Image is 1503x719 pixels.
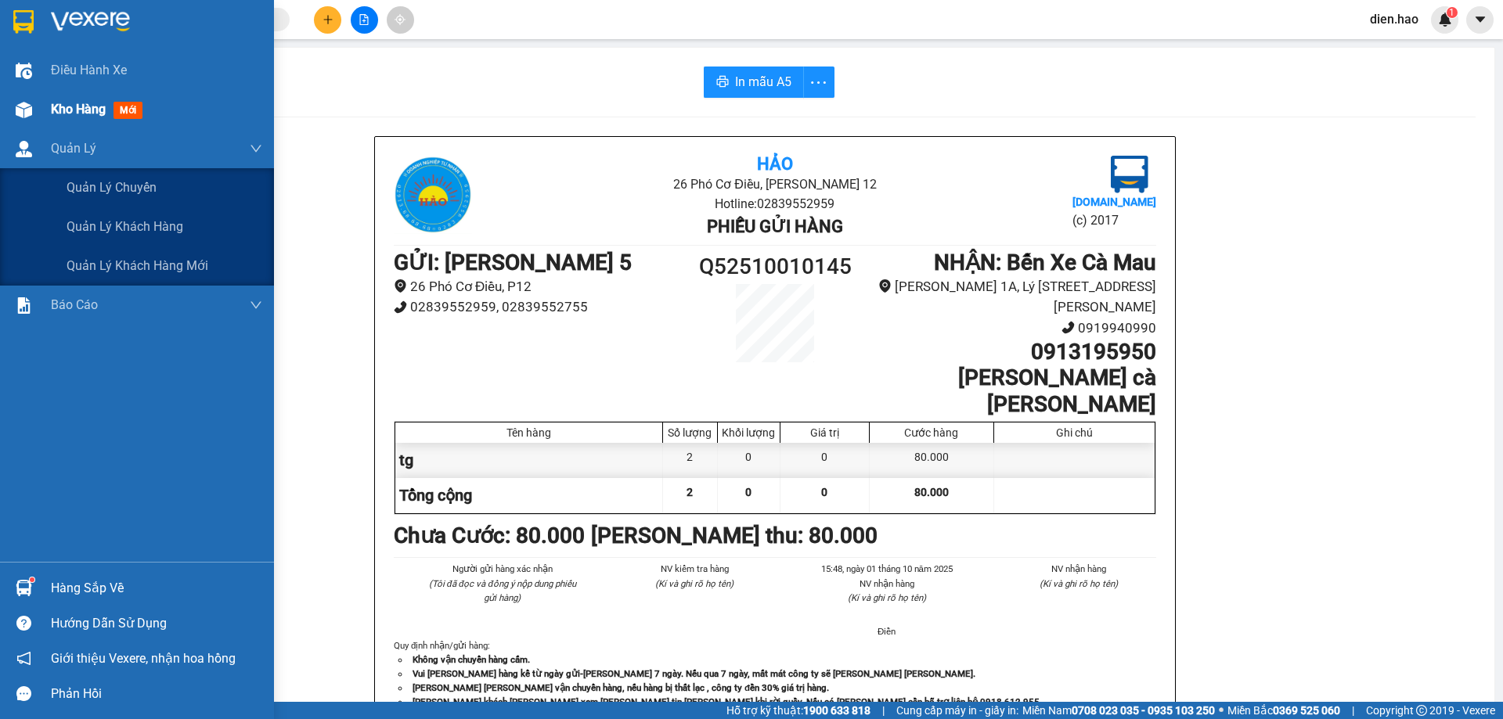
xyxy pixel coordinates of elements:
[848,592,926,603] i: (Kí và ghi rõ họ tên)
[114,102,142,119] span: mới
[521,194,1029,214] li: Hotline: 02839552959
[16,580,32,596] img: warehouse-icon
[351,6,378,34] button: file-add
[394,638,1156,709] div: Quy định nhận/gửi hàng :
[1466,6,1494,34] button: caret-down
[870,443,994,478] div: 80.000
[250,142,262,155] span: down
[67,217,183,236] span: Quản lý khách hàng
[1061,321,1075,334] span: phone
[707,217,843,236] b: Phiếu gửi hàng
[16,616,31,631] span: question-circle
[679,250,870,284] h1: Q52510010145
[51,612,262,635] div: Hướng dẫn sử dụng
[896,702,1018,719] span: Cung cấp máy in - giấy in:
[718,443,780,478] div: 0
[250,299,262,311] span: down
[591,523,878,548] b: [PERSON_NAME] thu: 80.000
[16,102,32,118] img: warehouse-icon
[874,426,989,439] div: Cước hàng
[722,426,776,439] div: Khối lượng
[429,578,576,603] i: (Tôi đã đọc và đồng ý nộp dung phiếu gửi hàng)
[413,696,1040,707] strong: [PERSON_NAME] khách [PERSON_NAME] xem [PERSON_NAME] tin [PERSON_NAME] khi rời quầy. Nếu có [PERSO...
[655,578,733,589] i: (Kí và ghi rõ họ tên)
[745,486,751,498] span: 0
[51,138,96,158] span: Quản Lý
[934,250,1156,275] b: NHẬN : Bến Xe Cà Mau
[1273,704,1340,717] strong: 0369 525 060
[67,178,157,197] span: Quản lý chuyến
[51,102,106,117] span: Kho hàng
[878,279,892,293] span: environment
[784,426,865,439] div: Giá trị
[323,14,333,25] span: plus
[394,276,679,297] li: 26 Phó Cơ Điều, P12
[1416,705,1427,716] span: copyright
[1111,156,1148,193] img: logo.jpg
[1449,7,1454,18] span: 1
[521,174,1029,194] li: 26 Phó Cơ Điều, [PERSON_NAME] 12
[387,6,414,34] button: aim
[726,702,870,719] span: Hỗ trợ kỹ thuật:
[809,577,964,591] li: NV nhận hàng
[882,702,885,719] span: |
[1219,707,1224,714] span: ⚪️
[870,276,1156,318] li: [PERSON_NAME] 1A, Lý [STREET_ADDRESS][PERSON_NAME]
[1072,196,1156,208] b: [DOMAIN_NAME]
[51,682,262,706] div: Phản hồi
[394,297,679,318] li: 02839552959, 02839552755
[870,339,1156,365] h1: 0913195950
[399,426,658,439] div: Tên hàng
[359,14,369,25] span: file-add
[16,651,31,666] span: notification
[914,486,949,498] span: 80.000
[735,72,791,92] span: In mẫu A5
[394,250,632,275] b: GỬI : [PERSON_NAME] 5
[1072,210,1156,230] li: (c) 2017
[870,365,1156,417] h1: [PERSON_NAME] cà [PERSON_NAME]
[809,624,964,638] li: Điền
[51,649,236,668] span: Giới thiệu Vexere, nhận hoa hồng
[394,300,407,314] span: phone
[1227,702,1340,719] span: Miền Bắc
[16,297,32,314] img: solution-icon
[757,154,793,174] b: Hảo
[1352,702,1354,719] span: |
[16,141,32,157] img: warehouse-icon
[16,686,31,701] span: message
[803,67,834,98] button: more
[687,486,693,498] span: 2
[51,60,127,80] span: Điều hành xe
[395,14,405,25] span: aim
[394,279,407,293] span: environment
[704,67,804,98] button: printerIn mẫu A5
[821,486,827,498] span: 0
[13,10,34,34] img: logo-vxr
[51,295,98,315] span: Báo cáo
[394,156,472,234] img: logo.jpg
[16,63,32,79] img: warehouse-icon
[425,562,580,576] li: Người gửi hàng xác nhận
[1447,7,1458,18] sup: 1
[804,73,834,92] span: more
[30,577,34,582] sup: 1
[1040,578,1118,589] i: (Kí và ghi rõ họ tên)
[803,704,870,717] strong: 1900 633 818
[67,256,208,275] span: Quản lý khách hàng mới
[1473,13,1487,27] span: caret-down
[663,443,718,478] div: 2
[716,75,729,90] span: printer
[413,682,829,693] strong: [PERSON_NAME] [PERSON_NAME] vận chuyển hàng, nếu hàng bị thất lạc , công ty đền 30% giá trị hàng.
[870,318,1156,339] li: 0919940990
[809,562,964,576] li: 15:48, ngày 01 tháng 10 năm 2025
[314,6,341,34] button: plus
[1002,562,1157,576] li: NV nhận hàng
[618,562,773,576] li: NV kiểm tra hàng
[395,443,663,478] div: tg
[998,426,1151,439] div: Ghi chú
[780,443,870,478] div: 0
[1357,9,1431,29] span: dien.hao
[1072,704,1215,717] strong: 0708 023 035 - 0935 103 250
[399,486,472,505] span: Tổng cộng
[51,577,262,600] div: Hàng sắp về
